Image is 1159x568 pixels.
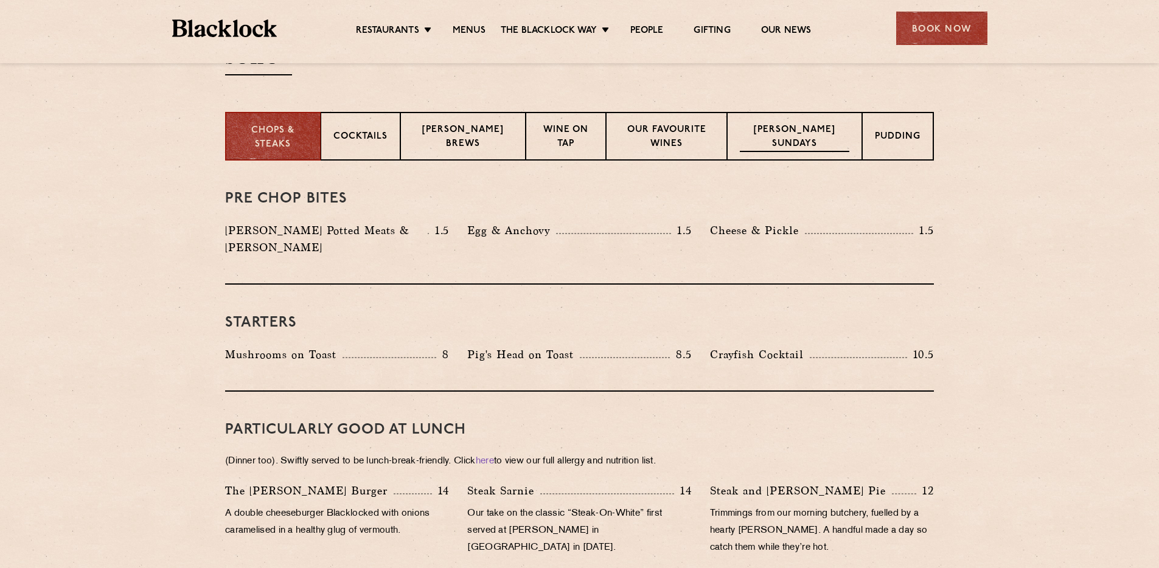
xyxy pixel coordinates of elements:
p: Egg & Anchovy [467,222,556,239]
a: Restaurants [356,25,419,38]
p: Chops & Steaks [238,124,308,151]
p: 8 [436,347,449,362]
p: 12 [916,483,934,499]
p: Steak and [PERSON_NAME] Pie [710,482,892,499]
p: Crayfish Cocktail [710,346,810,363]
p: The [PERSON_NAME] Burger [225,482,394,499]
h3: Pre Chop Bites [225,191,934,207]
p: [PERSON_NAME] Sundays [740,123,849,152]
p: Cocktails [333,130,388,145]
p: Wine on Tap [538,123,593,152]
p: Mushrooms on Toast [225,346,343,363]
a: here [476,457,494,466]
p: Cheese & Pickle [710,222,805,239]
p: Steak Sarnie [467,482,540,499]
img: BL_Textured_Logo-footer-cropped.svg [172,19,277,37]
p: [PERSON_NAME] Potted Meats & [PERSON_NAME] [225,222,428,256]
a: Our News [761,25,812,38]
p: A double cheeseburger Blacklocked with onions caramelised in a healthy glug of vermouth. [225,505,449,539]
a: Gifting [694,25,730,38]
p: 1.5 [913,223,934,238]
p: 1.5 [429,223,450,238]
a: The Blacklock Way [501,25,597,38]
p: Our take on the classic “Steak-On-White” first served at [PERSON_NAME] in [GEOGRAPHIC_DATA] in [D... [467,505,691,556]
p: Pudding [875,130,921,145]
h3: PARTICULARLY GOOD AT LUNCH [225,422,934,438]
p: [PERSON_NAME] Brews [413,123,513,152]
p: 14 [674,483,692,499]
p: 8.5 [670,347,692,362]
p: 10.5 [907,347,934,362]
p: 14 [432,483,450,499]
p: (Dinner too). Swiftly served to be lunch-break-friendly. Click to view our full allergy and nutri... [225,453,934,470]
a: Menus [453,25,486,38]
p: 1.5 [671,223,692,238]
p: Pig's Head on Toast [467,346,580,363]
a: People [630,25,663,38]
h3: Starters [225,315,934,331]
p: Our favourite wines [619,123,715,152]
div: Book Now [896,12,987,45]
p: Trimmings from our morning butchery, fuelled by a hearty [PERSON_NAME]. A handful made a day so c... [710,505,934,556]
